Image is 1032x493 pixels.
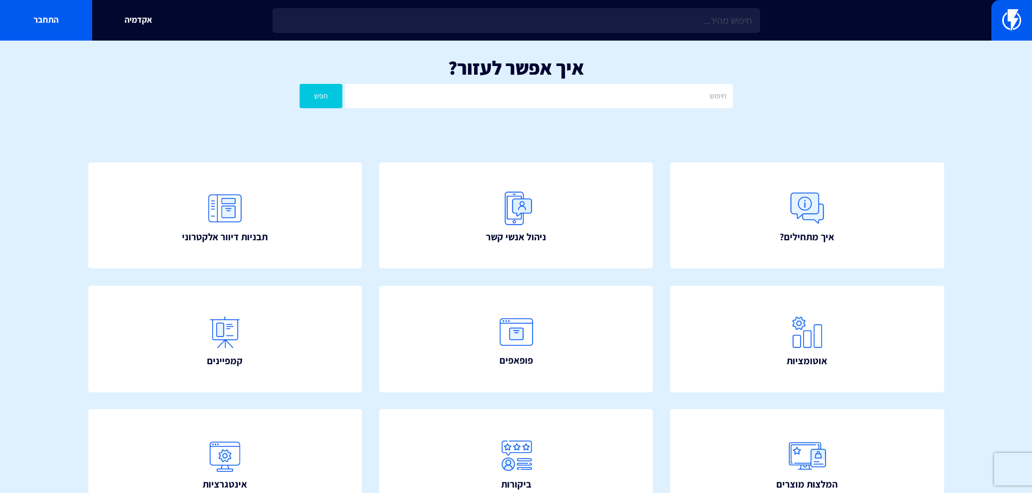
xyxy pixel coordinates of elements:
a: איך מתחילים? [670,162,944,269]
span: פופאפים [499,353,533,367]
span: המלצות מוצרים [776,477,838,491]
span: ביקורות [501,477,531,491]
button: חפש [300,84,343,108]
span: איך מתחילים? [780,230,834,244]
h1: איך אפשר לעזור? [16,57,1016,78]
a: אוטומציות [670,286,944,392]
a: קמפיינים [88,286,362,392]
a: ניהול אנשי קשר [379,162,653,269]
span: תבניות דיוור אלקטרוני [182,230,268,244]
input: חיפוש [345,84,732,108]
span: אוטומציות [787,354,827,368]
input: חיפוש מהיר... [272,8,760,33]
span: ניהול אנשי קשר [486,230,546,244]
span: אינטגרציות [203,477,247,491]
a: תבניות דיוור אלקטרוני [88,162,362,269]
span: קמפיינים [207,354,243,368]
a: פופאפים [379,286,653,392]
